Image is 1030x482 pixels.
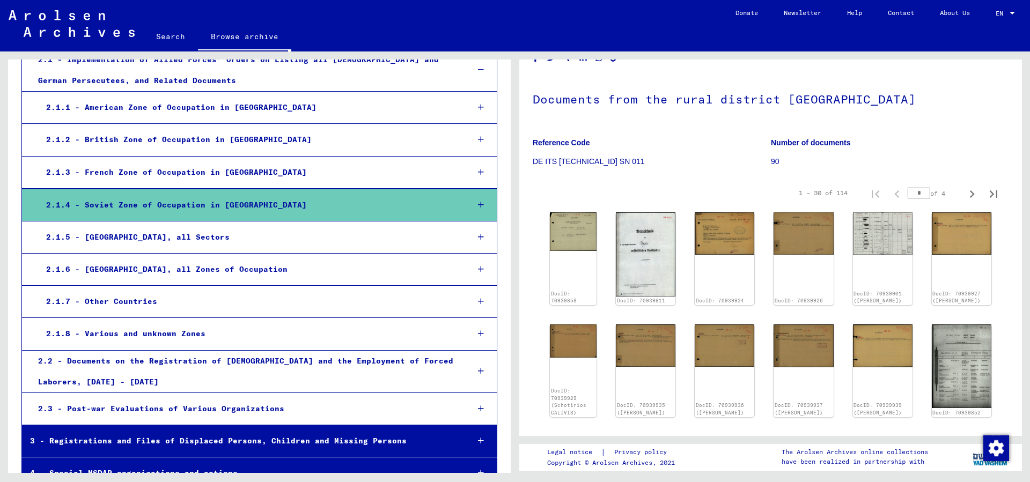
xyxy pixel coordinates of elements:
[932,291,981,304] a: DocID: 70939927 ([PERSON_NAME])
[38,323,460,344] div: 2.1.8 - Various and unknown Zones
[550,212,597,251] img: 001.jpg
[38,195,460,216] div: 2.1.4 - Soviet Zone of Occupation in [GEOGRAPHIC_DATA]
[533,138,590,147] b: Reference Code
[865,182,886,204] button: First page
[782,447,928,457] p: The Arolsen Archives online collections
[696,298,744,303] a: DocID: 70939924
[533,156,770,167] p: DE ITS [TECHNICAL_ID] SN 011
[775,298,823,303] a: DocID: 70939926
[38,129,460,150] div: 2.1.2 - British Zone of Occupation in [GEOGRAPHIC_DATA]
[961,182,983,204] button: Next page
[617,402,665,416] a: DocID: 70939935 ([PERSON_NAME])
[198,24,291,51] a: Browse archive
[547,458,680,468] p: Copyright © Arolsen Archives, 2021
[38,291,460,312] div: 2.1.7 - Other Countries
[38,162,460,183] div: 2.1.3 - French Zone of Occupation in [GEOGRAPHIC_DATA]
[695,324,754,367] img: 001.jpg
[547,447,680,458] div: |
[782,457,928,466] p: have been realized in partnership with
[38,97,460,118] div: 2.1.1 - American Zone of Occupation in [GEOGRAPHIC_DATA]
[932,410,981,416] a: DocID: 70939852
[854,291,902,304] a: DocID: 70939901 ([PERSON_NAME])
[854,402,902,416] a: DocID: 70939939 ([PERSON_NAME])
[695,212,754,255] img: 001.jpg
[617,298,665,303] a: DocID: 70939911
[22,431,460,451] div: 3 - Registrations and Files of Displaced Persons, Children and Missing Persons
[983,182,1004,204] button: Last page
[774,212,833,255] img: 001.jpg
[551,291,577,304] a: DocID: 70939858
[932,324,991,408] img: 001.jpg
[38,227,460,248] div: 2.1.5 - [GEOGRAPHIC_DATA], all Sectors
[886,182,908,204] button: Previous page
[30,351,460,392] div: 2.2 - Documents on the Registration of [DEMOGRAPHIC_DATA] and the Employment of Forced Laborers, ...
[775,402,823,416] a: DocID: 70939937 ([PERSON_NAME])
[616,324,675,367] img: 001.jpg
[771,138,851,147] b: Number of documents
[983,435,1009,461] div: Change consent
[932,212,991,255] img: 001.jpg
[38,259,460,280] div: 2.1.6 - [GEOGRAPHIC_DATA], all Zones of Occupation
[908,188,961,198] div: of 4
[30,49,460,91] div: 2.1 - Implementation of Allied Forces’ Orders on Listing all [DEMOGRAPHIC_DATA] and German Persec...
[551,388,586,416] a: DocID: 70939929 (Schotirios CALIVIS)
[696,402,744,416] a: DocID: 70939936 ([PERSON_NAME])
[996,10,1007,17] span: EN
[9,10,135,37] img: Arolsen_neg.svg
[143,24,198,49] a: Search
[774,324,833,367] img: 001.jpg
[606,447,680,458] a: Privacy policy
[983,435,1009,461] img: Change consent
[550,324,597,358] img: 001.jpg
[30,398,460,419] div: 2.3 - Post-war Evaluations of Various Organizations
[853,324,913,367] img: 001.jpg
[547,447,601,458] a: Legal notice
[771,156,1009,167] p: 90
[616,212,675,296] img: 001.jpg
[799,188,848,198] div: 1 – 30 of 114
[970,443,1011,470] img: yv_logo.png
[533,75,1009,122] h1: Documents from the rural district [GEOGRAPHIC_DATA]
[853,212,913,254] img: 001.jpg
